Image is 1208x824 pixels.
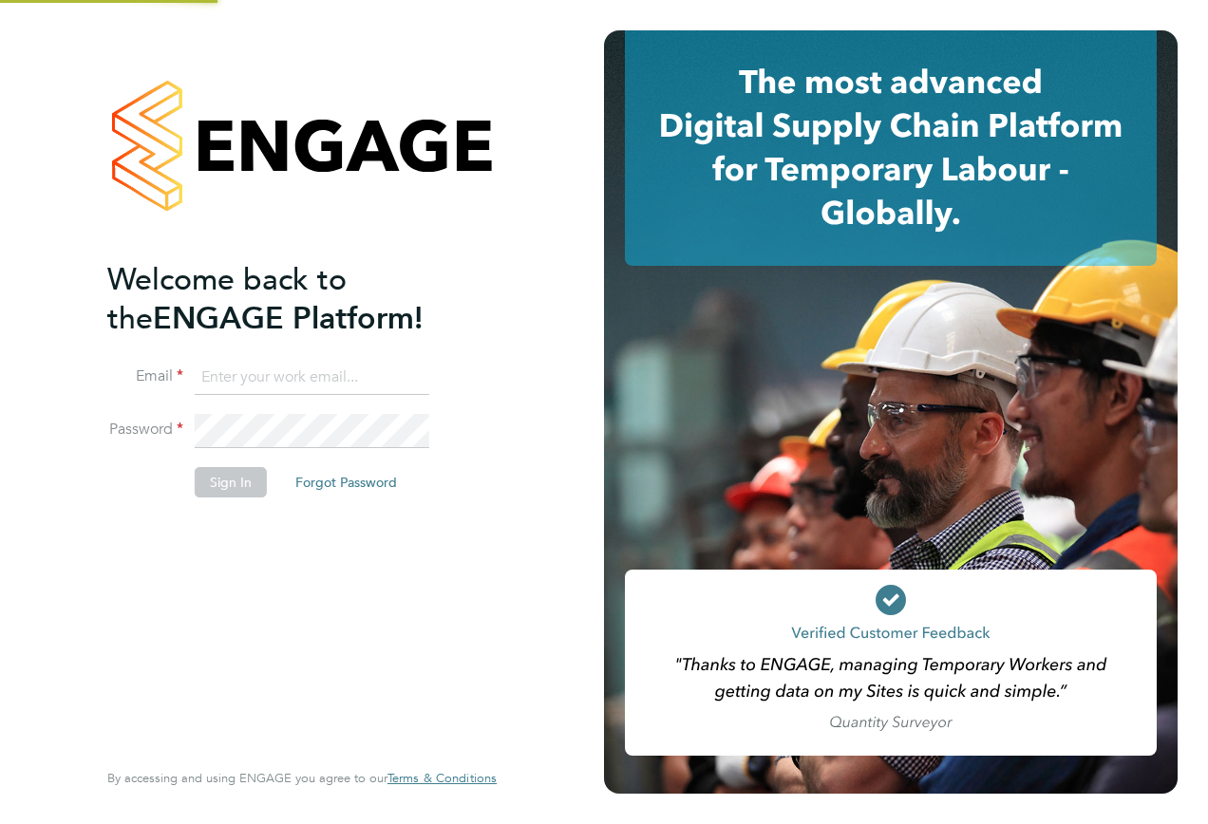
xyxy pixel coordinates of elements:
span: Terms & Conditions [387,770,497,786]
button: Forgot Password [280,467,412,497]
label: Email [107,366,183,386]
button: Sign In [195,467,267,497]
a: Terms & Conditions [387,771,497,786]
span: By accessing and using ENGAGE you agree to our [107,770,497,786]
input: Enter your work email... [195,361,429,395]
label: Password [107,420,183,440]
h2: ENGAGE Platform! [107,260,478,338]
span: Welcome back to the [107,261,347,337]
